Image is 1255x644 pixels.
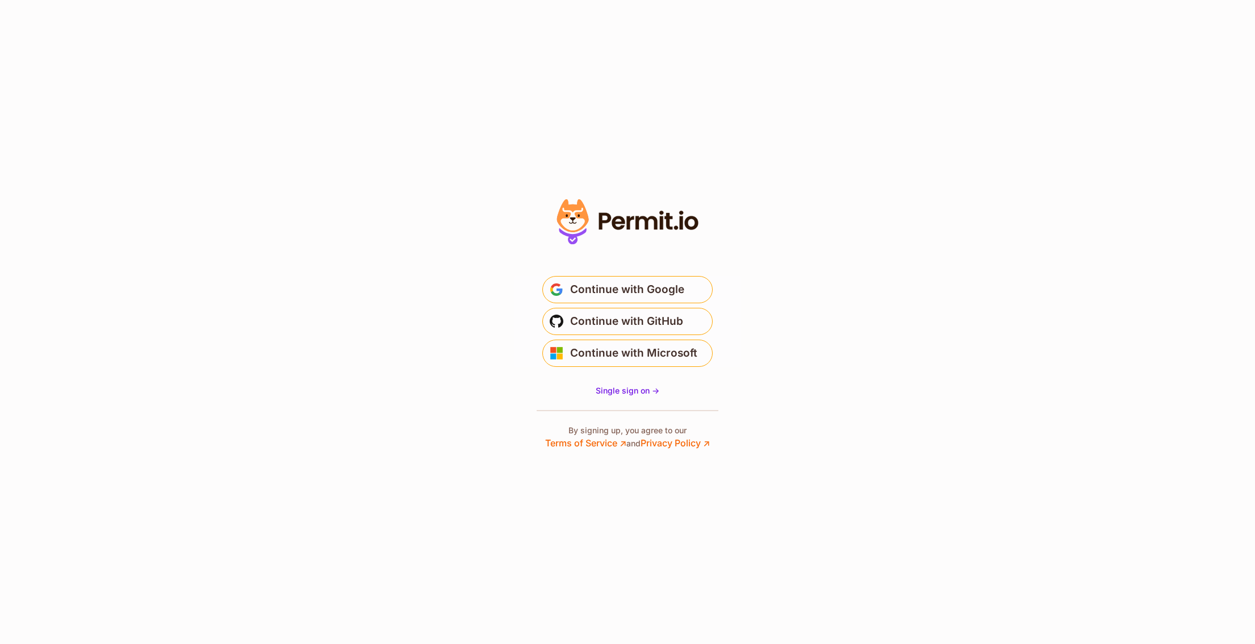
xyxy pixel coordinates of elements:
span: Single sign on -> [596,386,659,395]
p: By signing up, you agree to our and [545,425,710,450]
a: Terms of Service ↗ [545,437,626,449]
a: Privacy Policy ↗ [641,437,710,449]
button: Continue with Microsoft [542,340,713,367]
button: Continue with GitHub [542,308,713,335]
span: Continue with Google [570,281,684,299]
a: Single sign on -> [596,385,659,396]
span: Continue with Microsoft [570,344,697,362]
span: Continue with GitHub [570,312,683,331]
button: Continue with Google [542,276,713,303]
